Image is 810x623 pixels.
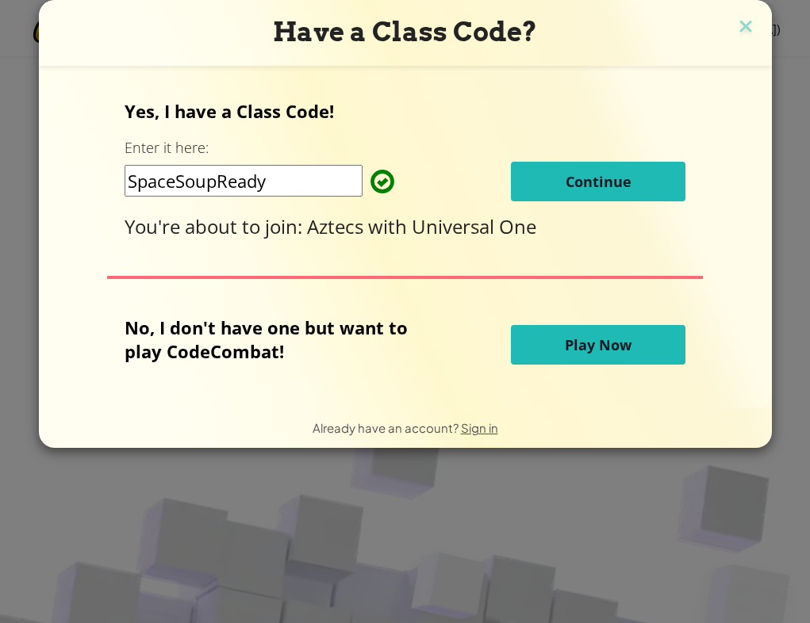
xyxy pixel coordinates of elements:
span: Play Now [565,335,631,354]
a: Sign in [461,420,498,435]
span: Have a Class Code? [273,16,537,48]
img: close icon [735,16,756,40]
span: Universal One [412,213,536,239]
p: No, I don't have one but want to play CodeCombat! [125,315,432,363]
span: Continue [566,172,631,191]
span: Aztecs [307,213,368,239]
span: Already have an account? [313,420,461,435]
label: Enter it here: [125,138,209,158]
span: with [368,213,412,239]
button: Continue [511,162,685,201]
p: Yes, I have a Class Code! [125,99,685,123]
span: You're about to join: [125,213,307,239]
button: Play Now [511,325,685,365]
